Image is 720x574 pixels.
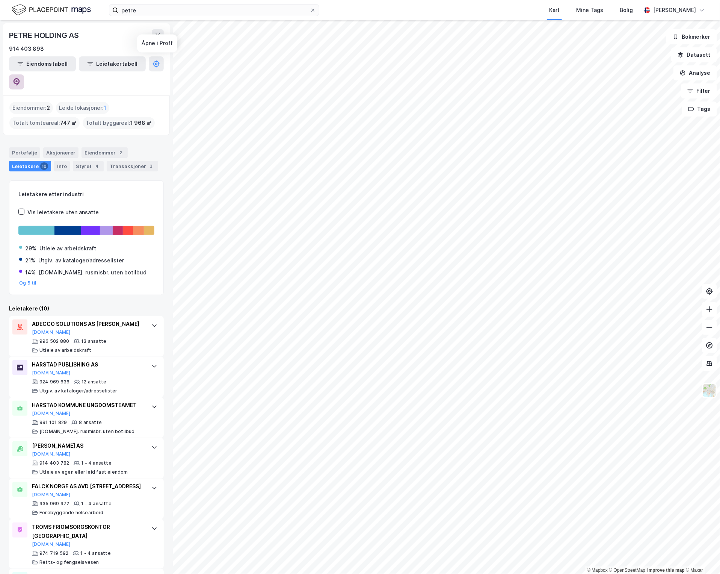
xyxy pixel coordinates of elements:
[648,568,685,573] a: Improve this map
[117,149,125,156] div: 2
[682,538,720,574] iframe: Chat Widget
[39,268,146,277] div: [DOMAIN_NAME]. rusmisbr. uten botilbud
[32,370,71,376] button: [DOMAIN_NAME]
[80,550,111,556] div: 1 - 4 ansatte
[666,29,717,44] button: Bokmerker
[9,29,80,41] div: PETRE HOLDING AS
[609,568,646,573] a: OpenStreetMap
[107,161,158,171] div: Transaksjoner
[104,103,106,112] span: 1
[39,420,67,426] div: 991 101 829
[18,190,154,199] div: Leietakere etter industri
[32,410,71,416] button: [DOMAIN_NAME]
[32,320,144,329] div: ADECCO SOLUTIONS AS [PERSON_NAME]
[32,482,144,491] div: FALCK NORGE AS AVD [STREET_ADDRESS]
[25,256,35,265] div: 21%
[9,117,80,129] div: Totalt tomteareal :
[39,469,128,475] div: Utleie av egen eller leid fast eiendom
[32,401,144,410] div: HARSTAD KOMMUNE UNGDOMSTEAMET
[39,460,69,466] div: 914 403 782
[9,304,164,313] div: Leietakere (10)
[27,208,99,217] div: Vis leietakere uten ansatte
[81,501,112,507] div: 1 - 4 ansatte
[671,47,717,62] button: Datasett
[32,360,144,369] div: HARSTAD PUBLISHING AS
[32,329,71,335] button: [DOMAIN_NAME]
[39,379,69,385] div: 924 969 636
[9,102,53,114] div: Eiendommer :
[12,3,91,17] img: logo.f888ab2527a4732fd821a326f86c7f29.svg
[702,383,717,398] img: Z
[620,6,633,15] div: Bolig
[82,379,106,385] div: 12 ansatte
[81,460,112,466] div: 1 - 4 ansatte
[93,162,101,170] div: 4
[39,550,68,556] div: 974 719 592
[39,347,91,353] div: Utleie av arbeidskraft
[9,147,40,158] div: Portefølje
[38,256,124,265] div: Utgiv. av kataloger/adresselister
[60,118,77,127] span: 747 ㎡
[587,568,608,573] a: Mapbox
[32,541,71,547] button: [DOMAIN_NAME]
[32,492,71,498] button: [DOMAIN_NAME]
[39,510,103,516] div: Forebyggende helsearbeid
[39,429,135,435] div: [DOMAIN_NAME]. rusmisbr. uten botilbud
[681,83,717,98] button: Filter
[54,161,70,171] div: Info
[79,56,146,71] button: Leietakertabell
[549,6,560,15] div: Kart
[39,338,69,344] div: 996 502 880
[673,65,717,80] button: Analyse
[9,44,44,53] div: 914 403 898
[73,161,104,171] div: Styret
[82,147,128,158] div: Eiendommer
[43,147,78,158] div: Aksjonærer
[148,162,155,170] div: 3
[25,268,36,277] div: 14%
[81,338,106,344] div: 13 ansatte
[32,523,144,541] div: TROMS FRIOMSORGSKONTOR [GEOGRAPHIC_DATA]
[25,244,36,253] div: 29%
[682,101,717,117] button: Tags
[40,162,48,170] div: 10
[9,161,51,171] div: Leietakere
[56,102,109,114] div: Leide lokasjoner :
[39,501,69,507] div: 935 969 972
[576,6,603,15] div: Mine Tags
[32,441,144,450] div: [PERSON_NAME] AS
[39,388,118,394] div: Utgiv. av kataloger/adresselister
[682,538,720,574] div: Kontrollprogram for chat
[118,5,310,16] input: Søk på adresse, matrikkel, gårdeiere, leietakere eller personer
[130,118,152,127] span: 1 968 ㎡
[19,280,36,286] button: Og 5 til
[47,103,50,112] span: 2
[32,451,71,457] button: [DOMAIN_NAME]
[9,56,76,71] button: Eiendomstabell
[39,244,96,253] div: Utleie av arbeidskraft
[79,420,102,426] div: 8 ansatte
[653,6,696,15] div: [PERSON_NAME]
[83,117,155,129] div: Totalt byggareal :
[39,559,99,565] div: Retts- og fengselsvesen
